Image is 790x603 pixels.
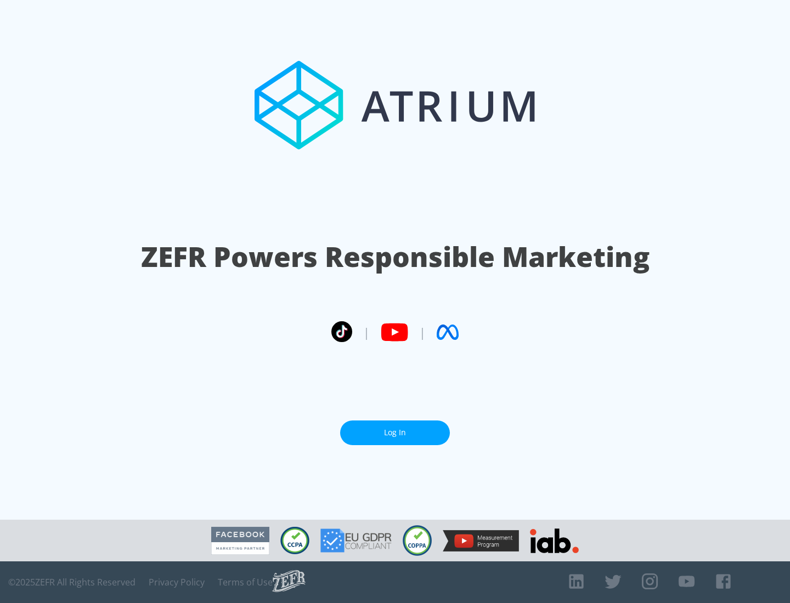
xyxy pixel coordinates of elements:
img: Facebook Marketing Partner [211,527,269,555]
a: Terms of Use [218,577,273,588]
img: YouTube Measurement Program [443,530,519,551]
img: GDPR Compliant [320,528,392,553]
a: Log In [340,420,450,445]
a: Privacy Policy [149,577,205,588]
span: © 2025 ZEFR All Rights Reserved [8,577,136,588]
img: COPPA Compliant [403,525,432,556]
span: | [363,324,370,340]
img: CCPA Compliant [280,527,309,554]
h1: ZEFR Powers Responsible Marketing [141,238,650,276]
span: | [419,324,426,340]
img: IAB [530,528,579,553]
